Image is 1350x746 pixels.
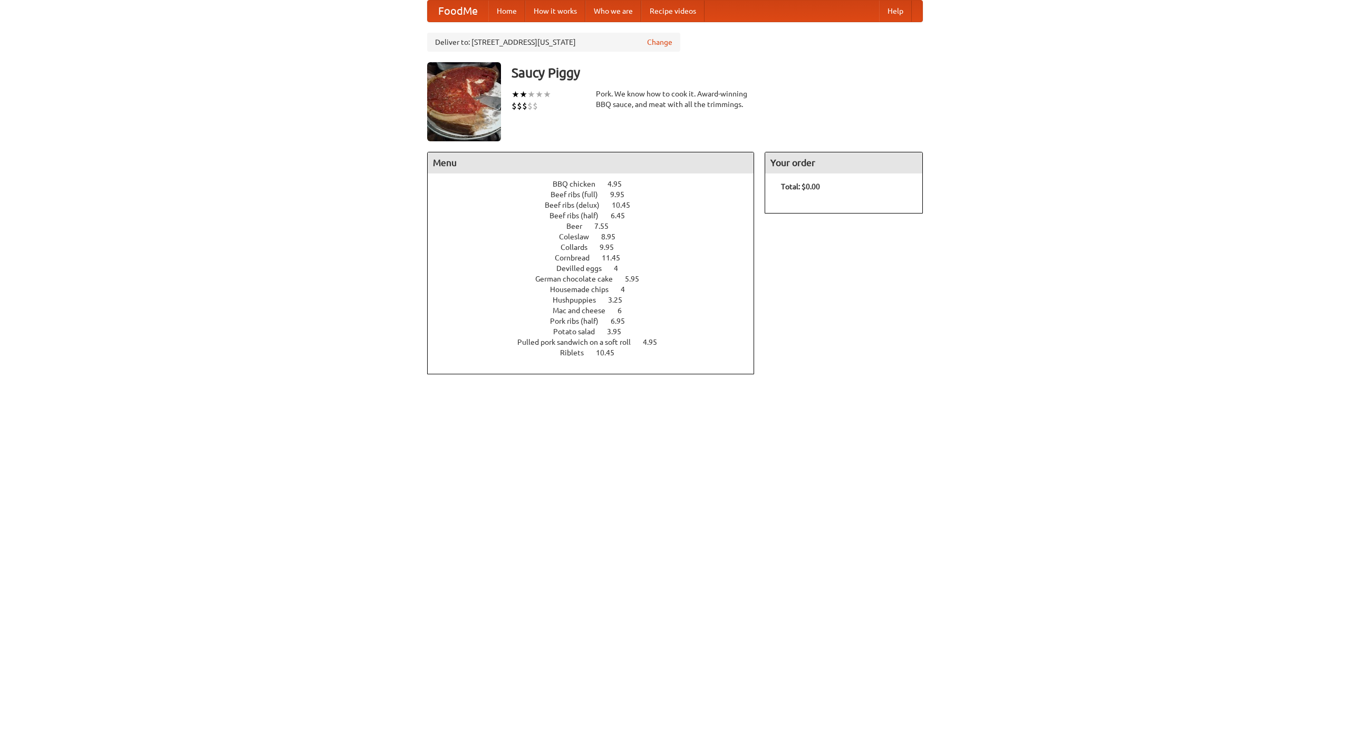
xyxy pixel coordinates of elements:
span: 4.95 [607,180,632,188]
li: ★ [512,89,519,100]
a: Beef ribs (delux) 10.45 [545,201,650,209]
li: $ [512,100,517,112]
a: Change [647,37,672,47]
a: Collards 9.95 [561,243,633,251]
span: Pulled pork sandwich on a soft roll [517,338,641,346]
span: Mac and cheese [553,306,616,315]
a: Pulled pork sandwich on a soft roll 4.95 [517,338,677,346]
a: Mac and cheese 6 [553,306,641,315]
h3: Saucy Piggy [512,62,923,83]
li: $ [533,100,538,112]
span: Hushpuppies [553,296,606,304]
li: ★ [519,89,527,100]
div: Pork. We know how to cook it. Award-winning BBQ sauce, and meat with all the trimmings. [596,89,754,110]
a: Devilled eggs 4 [556,264,638,273]
a: Potato salad 3.95 [553,327,641,336]
a: Coleslaw 8.95 [559,232,635,241]
a: How it works [525,1,585,22]
a: Who we are [585,1,641,22]
h4: Your order [765,152,922,173]
span: BBQ chicken [553,180,606,188]
span: Housemade chips [550,285,619,294]
span: 3.25 [608,296,633,304]
span: 4 [614,264,629,273]
span: 6.45 [611,211,635,220]
li: ★ [535,89,543,100]
a: German chocolate cake 5.95 [535,275,659,283]
li: $ [522,100,527,112]
a: Help [879,1,912,22]
span: 3.95 [607,327,632,336]
span: Collards [561,243,598,251]
span: 9.95 [610,190,635,199]
li: $ [527,100,533,112]
span: Riblets [560,348,594,357]
span: 7.55 [594,222,619,230]
span: Coleslaw [559,232,600,241]
li: ★ [543,89,551,100]
span: 4 [621,285,635,294]
a: Hushpuppies 3.25 [553,296,642,304]
span: Devilled eggs [556,264,612,273]
div: Deliver to: [STREET_ADDRESS][US_STATE] [427,33,680,52]
span: 10.45 [596,348,625,357]
span: Cornbread [555,254,600,262]
a: Beef ribs (half) 6.45 [549,211,644,220]
li: $ [517,100,522,112]
span: 10.45 [612,201,641,209]
a: Beer 7.55 [566,222,628,230]
a: FoodMe [428,1,488,22]
span: German chocolate cake [535,275,623,283]
span: Pork ribs (half) [550,317,609,325]
span: 4.95 [643,338,668,346]
h4: Menu [428,152,754,173]
a: Housemade chips 4 [550,285,644,294]
a: BBQ chicken 4.95 [553,180,641,188]
span: 11.45 [602,254,631,262]
span: Beer [566,222,593,230]
span: 6 [618,306,632,315]
b: Total: $0.00 [781,182,820,191]
span: 6.95 [611,317,635,325]
a: Pork ribs (half) 6.95 [550,317,644,325]
span: 9.95 [600,243,624,251]
span: Beef ribs (full) [551,190,609,199]
li: ★ [527,89,535,100]
span: 5.95 [625,275,650,283]
a: Home [488,1,525,22]
a: Cornbread 11.45 [555,254,640,262]
a: Beef ribs (full) 9.95 [551,190,644,199]
span: 8.95 [601,232,626,241]
a: Riblets 10.45 [560,348,634,357]
span: Potato salad [553,327,605,336]
span: Beef ribs (delux) [545,201,610,209]
img: angular.jpg [427,62,501,141]
a: Recipe videos [641,1,705,22]
span: Beef ribs (half) [549,211,609,220]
